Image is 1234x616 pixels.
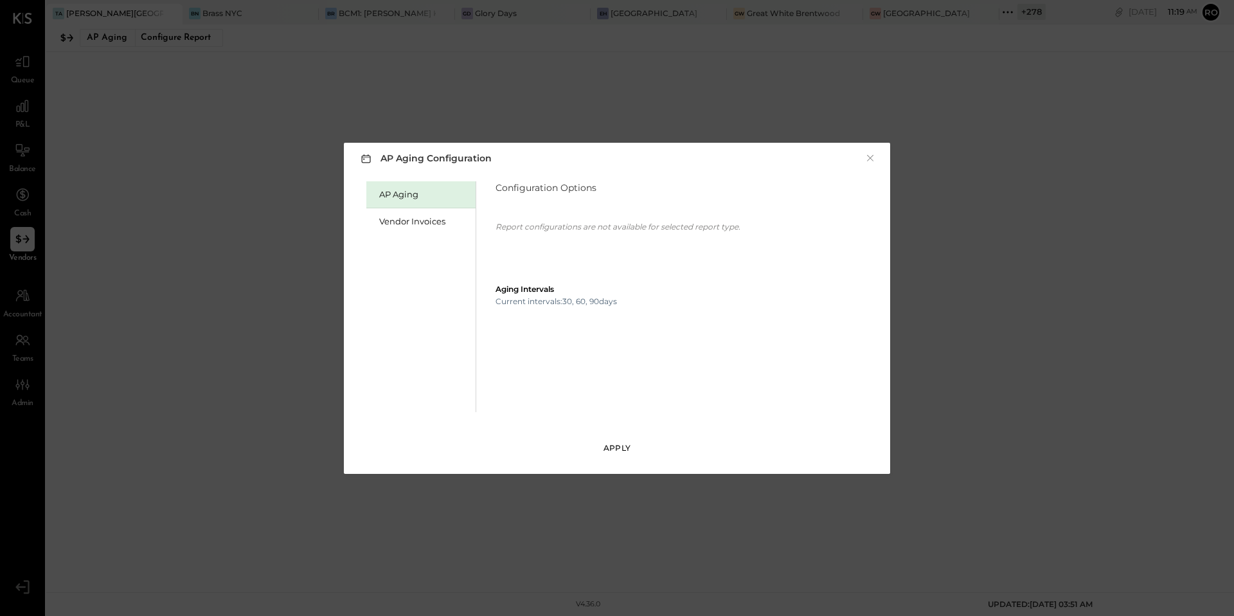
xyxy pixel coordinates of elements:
[604,442,630,453] div: Apply
[496,222,740,231] p: Report configurations are not available for selected report type.
[585,438,649,458] button: Apply
[358,150,492,167] h3: AP Aging Configuration
[379,215,469,228] div: Vendor Invoices
[379,188,469,201] div: AP Aging
[864,152,876,165] button: ×
[496,181,740,194] div: Configuration Options
[496,285,740,293] div: Aging Intervals
[496,296,617,306] p: Current intervals: 30, 60, 90 days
